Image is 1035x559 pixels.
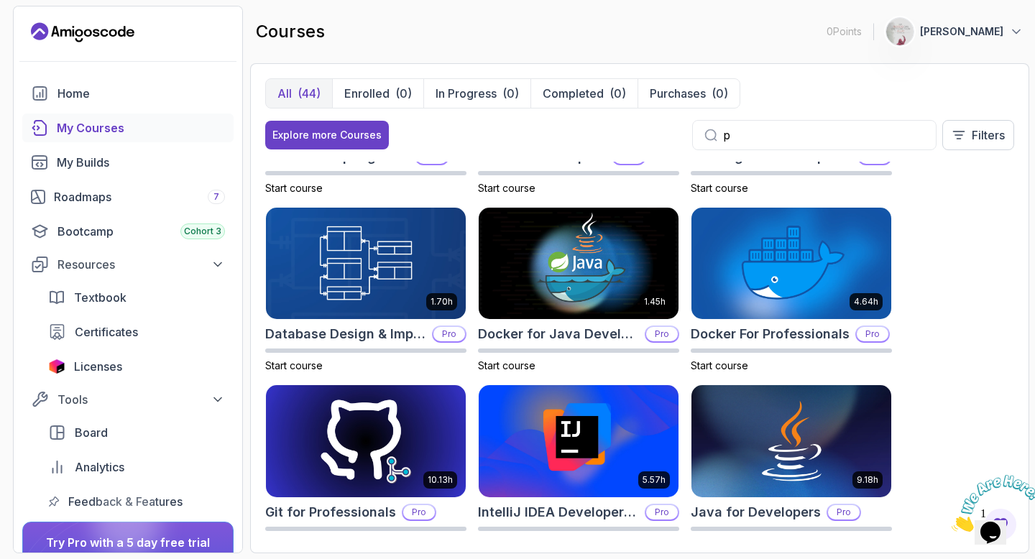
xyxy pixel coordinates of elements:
[22,217,234,246] a: bootcamp
[857,327,888,341] p: Pro
[946,469,1035,537] iframe: chat widget
[22,183,234,211] a: roadmaps
[436,85,497,102] p: In Progress
[723,126,924,144] input: Search...
[691,208,891,320] img: Docker For Professionals card
[344,85,390,102] p: Enrolled
[332,79,423,108] button: Enrolled(0)
[646,327,678,341] p: Pro
[638,79,740,108] button: Purchases(0)
[265,182,323,194] span: Start course
[644,296,666,308] p: 1.45h
[479,208,678,320] img: Docker for Java Developers card
[75,458,124,476] span: Analytics
[298,85,321,102] div: (44)
[256,20,325,43] h2: courses
[74,289,126,306] span: Textbook
[478,537,535,550] span: Start course
[886,18,914,45] img: user profile image
[646,505,678,519] p: Pro
[74,358,122,375] span: Licenses
[543,85,604,102] p: Completed
[184,226,221,237] span: Cohort 3
[277,85,292,102] p: All
[885,17,1023,46] button: user profile image[PERSON_NAME]
[57,85,225,102] div: Home
[691,182,748,194] span: Start course
[57,223,225,240] div: Bootcamp
[265,121,389,149] button: Explore more Courses
[478,324,639,344] h2: Docker for Java Developers
[22,251,234,277] button: Resources
[827,24,862,39] p: 0 Points
[265,324,426,344] h2: Database Design & Implementation
[6,6,11,18] span: 1
[403,505,435,519] p: Pro
[22,387,234,412] button: Tools
[265,359,323,371] span: Start course
[502,85,519,102] div: (0)
[478,359,535,371] span: Start course
[54,188,225,205] div: Roadmaps
[920,24,1003,39] p: [PERSON_NAME]
[75,323,138,341] span: Certificates
[691,502,821,522] h2: Java for Developers
[40,283,234,312] a: textbook
[478,502,639,522] h2: IntelliJ IDEA Developer Guide
[691,385,891,497] img: Java for Developers card
[266,385,466,497] img: Git for Professionals card
[423,79,530,108] button: In Progress(0)
[40,318,234,346] a: certificates
[40,418,234,447] a: board
[6,6,95,63] img: Chat attention grabber
[22,148,234,177] a: builds
[431,296,453,308] p: 1.70h
[530,79,638,108] button: Completed(0)
[40,487,234,516] a: feedback
[854,296,878,308] p: 4.64h
[479,385,678,497] img: IntelliJ IDEA Developer Guide card
[265,502,396,522] h2: Git for Professionals
[31,21,134,44] a: Landing page
[650,85,706,102] p: Purchases
[213,191,219,203] span: 7
[57,154,225,171] div: My Builds
[691,537,748,550] span: Start course
[712,85,728,102] div: (0)
[272,128,382,142] div: Explore more Courses
[266,79,332,108] button: All(44)
[828,505,860,519] p: Pro
[433,327,465,341] p: Pro
[57,119,225,137] div: My Courses
[972,126,1005,144] p: Filters
[22,114,234,142] a: courses
[395,85,412,102] div: (0)
[691,359,748,371] span: Start course
[57,391,225,408] div: Tools
[57,256,225,273] div: Resources
[75,424,108,441] span: Board
[942,120,1014,150] button: Filters
[266,208,466,320] img: Database Design & Implementation card
[857,474,878,486] p: 9.18h
[643,474,666,486] p: 5.57h
[265,537,323,550] span: Start course
[428,474,453,486] p: 10.13h
[48,359,65,374] img: jetbrains icon
[691,324,850,344] h2: Docker For Professionals
[40,453,234,481] a: analytics
[22,79,234,108] a: home
[40,352,234,381] a: licenses
[609,85,626,102] div: (0)
[68,493,183,510] span: Feedback & Features
[478,182,535,194] span: Start course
